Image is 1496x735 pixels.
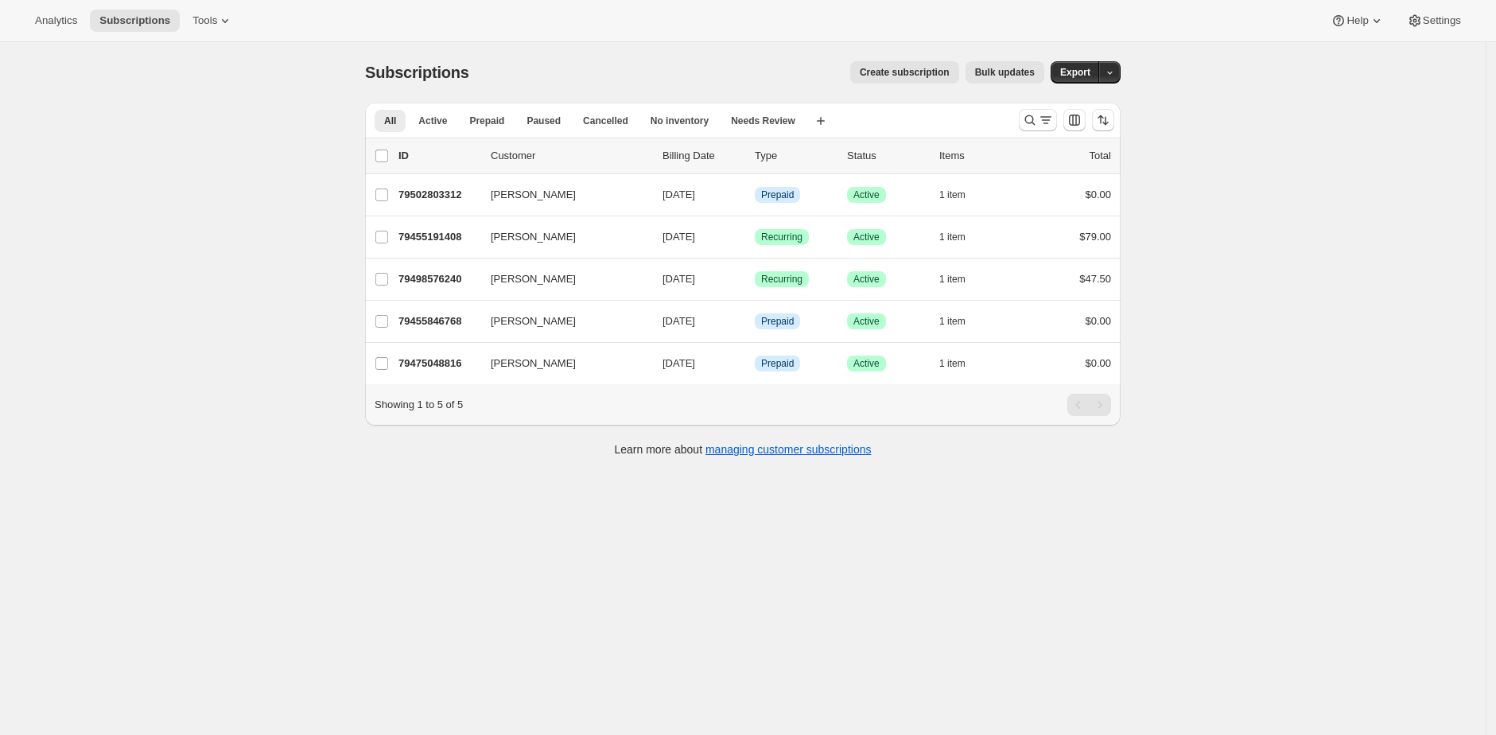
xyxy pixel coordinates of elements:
[939,231,966,243] span: 1 item
[398,310,1111,332] div: 79455846768[PERSON_NAME][DATE]InfoPrepaidSuccessActive1 item$0.00
[755,148,834,164] div: Type
[398,313,478,329] p: 79455846768
[939,148,1019,164] div: Items
[853,189,880,201] span: Active
[481,351,640,376] button: [PERSON_NAME]
[663,231,695,243] span: [DATE]
[398,229,478,245] p: 79455191408
[1092,109,1114,131] button: Sort the results
[663,148,742,164] p: Billing Date
[25,10,87,32] button: Analytics
[761,273,802,286] span: Recurring
[183,10,243,32] button: Tools
[939,189,966,201] span: 1 item
[939,352,983,375] button: 1 item
[939,273,966,286] span: 1 item
[192,14,217,27] span: Tools
[398,268,1111,290] div: 79498576240[PERSON_NAME][DATE]SuccessRecurringSuccessActive1 item$47.50
[663,357,695,369] span: [DATE]
[398,271,478,287] p: 79498576240
[1079,273,1111,285] span: $47.50
[975,66,1035,79] span: Bulk updates
[860,66,950,79] span: Create subscription
[1067,394,1111,416] nav: Pagination
[1321,10,1393,32] button: Help
[481,182,640,208] button: [PERSON_NAME]
[1090,148,1111,164] p: Total
[850,61,959,84] button: Create subscription
[1051,61,1100,84] button: Export
[35,14,77,27] span: Analytics
[365,64,469,81] span: Subscriptions
[705,443,872,456] a: managing customer subscriptions
[663,189,695,200] span: [DATE]
[375,397,463,413] p: Showing 1 to 5 of 5
[398,187,478,203] p: 79502803312
[663,273,695,285] span: [DATE]
[1423,14,1461,27] span: Settings
[491,356,576,371] span: [PERSON_NAME]
[966,61,1044,84] button: Bulk updates
[1063,109,1086,131] button: Customize table column order and visibility
[1060,66,1090,79] span: Export
[1085,357,1111,369] span: $0.00
[491,271,576,287] span: [PERSON_NAME]
[491,229,576,245] span: [PERSON_NAME]
[481,266,640,292] button: [PERSON_NAME]
[853,231,880,243] span: Active
[1397,10,1471,32] button: Settings
[939,357,966,370] span: 1 item
[1085,189,1111,200] span: $0.00
[481,224,640,250] button: [PERSON_NAME]
[615,441,872,457] p: Learn more about
[398,148,478,164] p: ID
[853,315,880,328] span: Active
[491,148,650,164] p: Customer
[384,115,396,127] span: All
[808,110,833,132] button: Create new view
[418,115,447,127] span: Active
[847,148,927,164] p: Status
[761,231,802,243] span: Recurring
[939,184,983,206] button: 1 item
[939,315,966,328] span: 1 item
[398,226,1111,248] div: 79455191408[PERSON_NAME][DATE]SuccessRecurringSuccessActive1 item$79.00
[1085,315,1111,327] span: $0.00
[1079,231,1111,243] span: $79.00
[99,14,170,27] span: Subscriptions
[527,115,561,127] span: Paused
[761,189,794,201] span: Prepaid
[939,226,983,248] button: 1 item
[398,356,478,371] p: 79475048816
[398,352,1111,375] div: 79475048816[PERSON_NAME][DATE]InfoPrepaidSuccessActive1 item$0.00
[939,268,983,290] button: 1 item
[663,315,695,327] span: [DATE]
[731,115,795,127] span: Needs Review
[583,115,628,127] span: Cancelled
[469,115,504,127] span: Prepaid
[761,357,794,370] span: Prepaid
[90,10,180,32] button: Subscriptions
[1346,14,1368,27] span: Help
[491,313,576,329] span: [PERSON_NAME]
[481,309,640,334] button: [PERSON_NAME]
[853,357,880,370] span: Active
[853,273,880,286] span: Active
[939,310,983,332] button: 1 item
[398,148,1111,164] div: IDCustomerBilling DateTypeStatusItemsTotal
[651,115,709,127] span: No inventory
[398,184,1111,206] div: 79502803312[PERSON_NAME][DATE]InfoPrepaidSuccessActive1 item$0.00
[491,187,576,203] span: [PERSON_NAME]
[1019,109,1057,131] button: Search and filter results
[761,315,794,328] span: Prepaid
